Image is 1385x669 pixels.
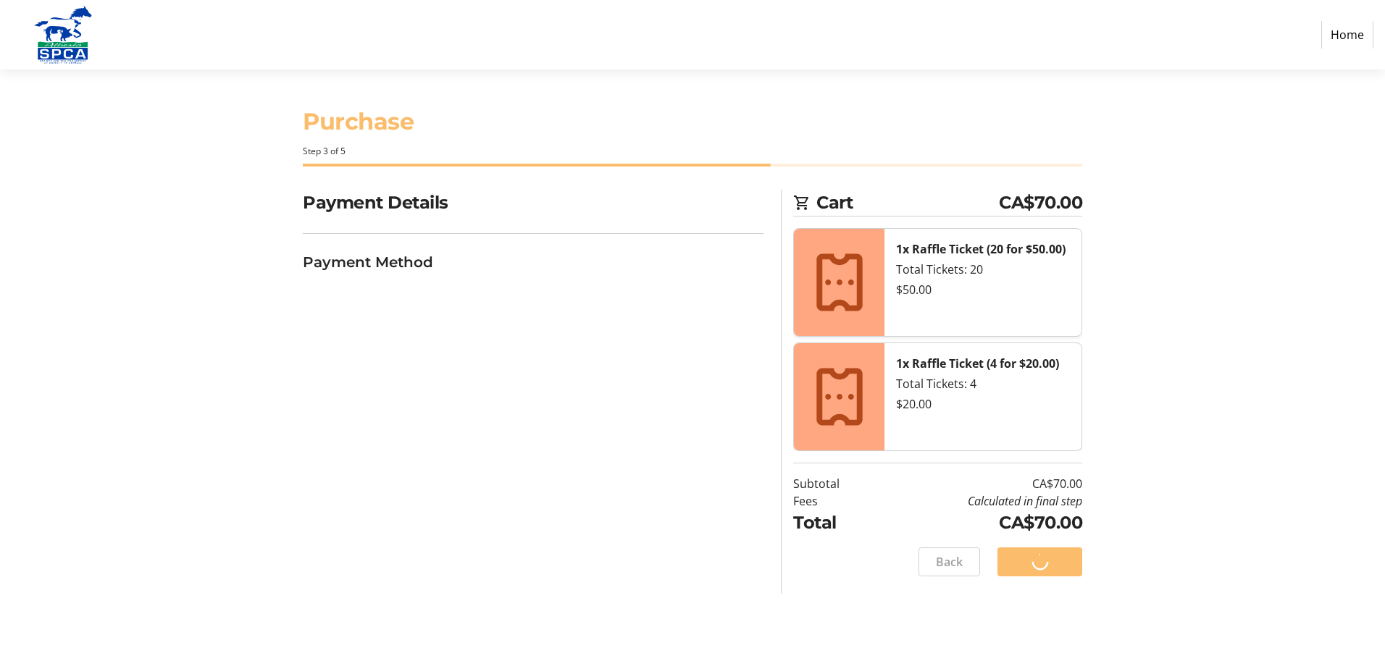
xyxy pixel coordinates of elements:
[876,475,1082,492] td: CA$70.00
[1321,21,1373,49] a: Home
[816,190,999,216] span: Cart
[303,190,763,216] h2: Payment Details
[896,375,1070,392] div: Total Tickets: 4
[793,510,876,536] td: Total
[876,510,1082,536] td: CA$70.00
[303,145,1082,158] div: Step 3 of 5
[896,395,1070,413] div: $20.00
[793,492,876,510] td: Fees
[793,475,876,492] td: Subtotal
[876,492,1082,510] td: Calculated in final step
[303,251,763,273] h3: Payment Method
[303,104,1082,139] h1: Purchase
[12,6,114,64] img: Alberta SPCA's Logo
[896,281,1070,298] div: $50.00
[896,355,1059,371] strong: 1x Raffle Ticket (4 for $20.00)
[896,261,1070,278] div: Total Tickets: 20
[896,241,1066,257] strong: 1x Raffle Ticket (20 for $50.00)
[999,190,1082,216] span: CA$70.00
